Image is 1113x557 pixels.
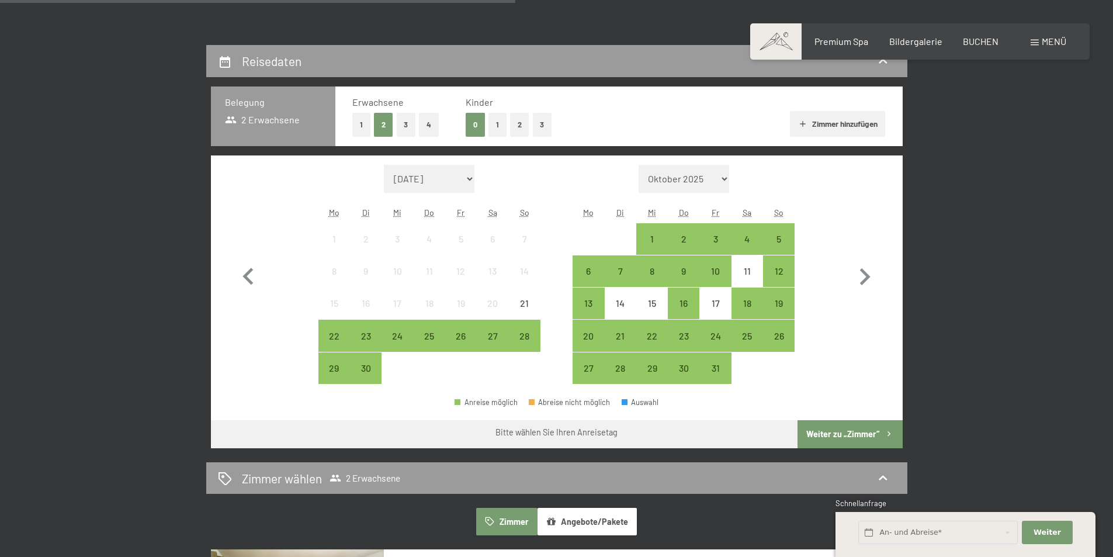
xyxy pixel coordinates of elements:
div: 30 [351,364,380,393]
button: 0 [466,113,485,137]
div: Anreise möglich [477,320,508,351]
div: Thu Oct 02 2025 [668,223,699,255]
div: Anreise nicht möglich [350,223,382,255]
div: Sat Sep 13 2025 [477,255,508,287]
div: 21 [606,331,635,361]
div: Fri Oct 10 2025 [699,255,731,287]
abbr: Montag [329,207,339,217]
div: Anreise möglich [573,352,604,384]
div: Auswahl [622,399,659,406]
div: Abreise nicht möglich [529,399,611,406]
div: Wed Sep 03 2025 [382,223,413,255]
div: 9 [351,267,380,296]
div: Thu Oct 23 2025 [668,320,699,351]
button: Angebote/Pakete [538,508,637,535]
div: Anreise möglich [382,320,413,351]
div: 17 [383,299,412,328]
div: Sun Sep 14 2025 [508,255,540,287]
div: Tue Sep 02 2025 [350,223,382,255]
div: Sun Sep 07 2025 [508,223,540,255]
div: 19 [446,299,476,328]
div: Sat Sep 20 2025 [477,288,508,319]
div: Fri Oct 17 2025 [699,288,731,319]
div: 6 [478,234,507,264]
div: Anreise nicht möglich [605,288,636,319]
div: 29 [637,364,667,393]
div: Anreise möglich [508,320,540,351]
div: 6 [574,267,603,296]
div: 22 [320,331,349,361]
button: 1 [488,113,507,137]
div: Fri Oct 24 2025 [699,320,731,351]
div: Mon Sep 22 2025 [318,320,350,351]
div: Sat Sep 27 2025 [477,320,508,351]
abbr: Freitag [712,207,719,217]
div: 11 [733,267,762,296]
div: 26 [764,331,793,361]
div: 5 [764,234,793,264]
a: Bildergalerie [889,36,942,47]
div: 23 [669,331,698,361]
div: 20 [478,299,507,328]
div: Anreise nicht möglich [508,288,540,319]
div: Anreise möglich [573,320,604,351]
h2: Zimmer wählen [242,470,322,487]
div: 22 [637,331,667,361]
div: 12 [446,267,476,296]
div: Anreise nicht möglich [731,255,763,287]
div: 29 [320,364,349,393]
div: 18 [733,299,762,328]
div: 15 [637,299,667,328]
div: 3 [701,234,730,264]
div: Wed Oct 15 2025 [636,288,668,319]
div: 15 [320,299,349,328]
div: Anreise nicht möglich [414,223,445,255]
div: Wed Oct 29 2025 [636,352,668,384]
div: Anreise möglich [731,320,763,351]
div: Tue Oct 21 2025 [605,320,636,351]
div: Anreise nicht möglich [414,288,445,319]
div: Tue Oct 07 2025 [605,255,636,287]
div: Anreise möglich [318,352,350,384]
div: Anreise möglich [414,320,445,351]
abbr: Sonntag [774,207,783,217]
div: Thu Sep 11 2025 [414,255,445,287]
div: Anreise möglich [699,320,731,351]
span: Schnellanfrage [835,499,886,508]
div: Bitte wählen Sie Ihren Anreisetag [495,427,618,438]
div: Fri Sep 12 2025 [445,255,477,287]
span: Premium Spa [814,36,868,47]
div: Tue Oct 28 2025 [605,352,636,384]
div: Anreise möglich [636,320,668,351]
div: Mon Sep 15 2025 [318,288,350,319]
div: Fri Oct 31 2025 [699,352,731,384]
div: Anreise nicht möglich [699,288,731,319]
abbr: Freitag [457,207,464,217]
button: Vorheriger Monat [231,165,265,385]
div: Tue Sep 30 2025 [350,352,382,384]
abbr: Samstag [488,207,497,217]
div: Thu Oct 16 2025 [668,288,699,319]
div: Anreise nicht möglich [350,255,382,287]
div: Anreise möglich [350,320,382,351]
abbr: Dienstag [616,207,624,217]
div: Anreise nicht möglich [382,288,413,319]
div: Tue Oct 14 2025 [605,288,636,319]
div: Sat Oct 11 2025 [731,255,763,287]
div: Sat Oct 18 2025 [731,288,763,319]
div: Anreise nicht möglich [414,255,445,287]
div: Mon Sep 01 2025 [318,223,350,255]
abbr: Donnerstag [424,207,434,217]
button: Weiter zu „Zimmer“ [798,420,902,448]
div: Anreise nicht möglich [350,288,382,319]
div: Sun Oct 12 2025 [763,255,795,287]
div: Anreise möglich [763,320,795,351]
div: Mon Oct 20 2025 [573,320,604,351]
abbr: Dienstag [362,207,370,217]
abbr: Mittwoch [393,207,401,217]
div: Anreise möglich [731,288,763,319]
div: 2 [669,234,698,264]
div: Anreise möglich [445,320,477,351]
abbr: Mittwoch [648,207,656,217]
div: Anreise nicht möglich [382,223,413,255]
